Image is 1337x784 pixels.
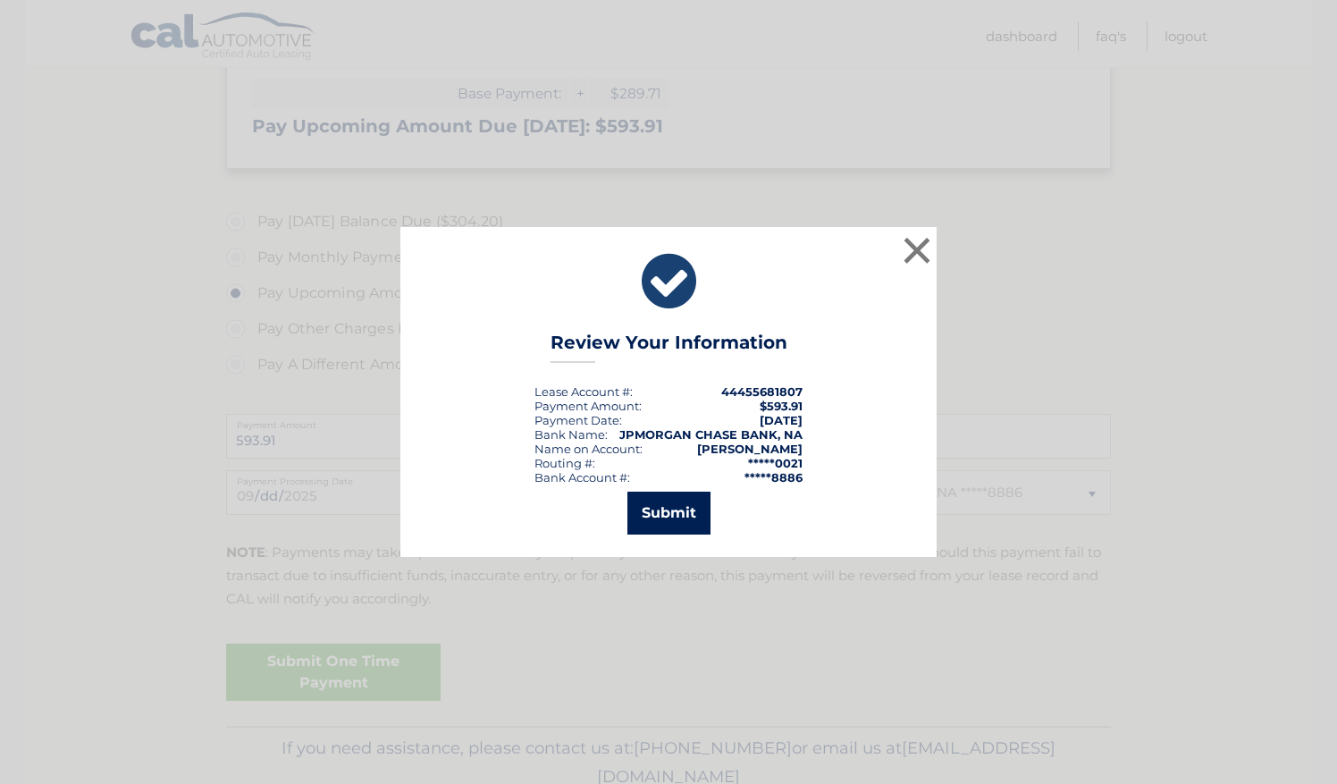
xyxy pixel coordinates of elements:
button: × [899,232,935,268]
div: Name on Account: [534,442,643,456]
div: Bank Account #: [534,470,630,485]
div: Lease Account #: [534,384,633,399]
h3: Review Your Information [551,332,787,363]
div: Bank Name: [534,427,608,442]
span: $593.91 [760,399,803,413]
button: Submit [627,492,711,535]
div: : [534,413,622,427]
div: Routing #: [534,456,595,470]
strong: [PERSON_NAME] [697,442,803,456]
strong: 44455681807 [721,384,803,399]
div: Payment Amount: [534,399,642,413]
span: [DATE] [760,413,803,427]
span: Payment Date [534,413,619,427]
strong: JPMORGAN CHASE BANK, NA [619,427,803,442]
